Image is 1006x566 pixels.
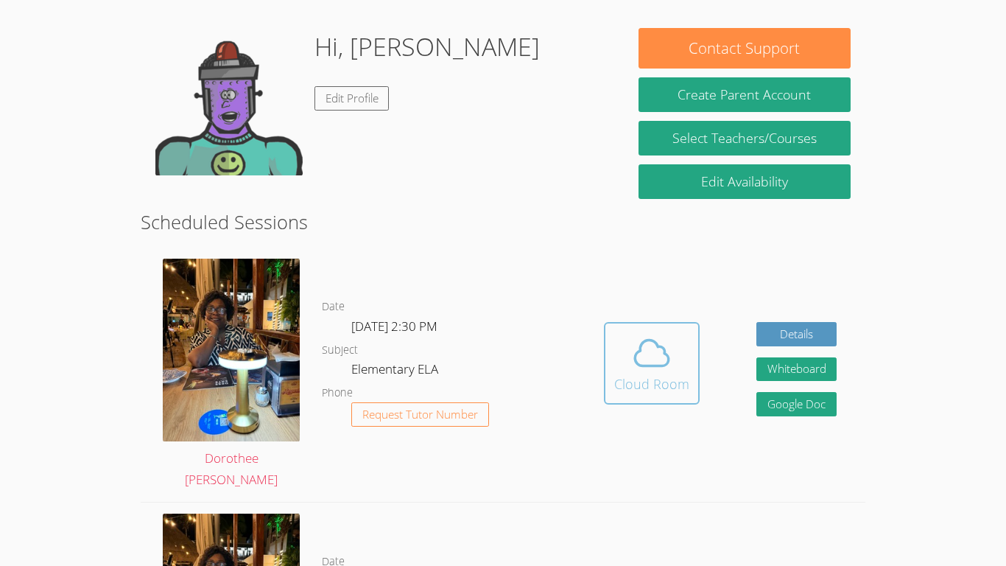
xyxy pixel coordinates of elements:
button: Contact Support [639,28,851,69]
a: Edit Availability [639,164,851,199]
a: Edit Profile [314,86,390,111]
a: Google Doc [756,392,837,416]
a: Select Teachers/Courses [639,121,851,156]
button: Whiteboard [756,357,837,382]
span: Request Tutor Number [362,409,478,420]
a: Details [756,322,837,346]
a: Dorothee [PERSON_NAME] [163,259,300,491]
dt: Subject [322,341,358,360]
span: [DATE] 2:30 PM [351,318,437,335]
div: Cloud Room [614,374,689,394]
button: Create Parent Account [639,77,851,112]
img: IMG_8217.jpeg [163,259,300,441]
dd: Elementary ELA [351,359,441,384]
dt: Date [322,298,345,316]
button: Cloud Room [604,322,700,405]
img: default.png [155,28,303,175]
dt: Phone [322,384,353,402]
h1: Hi, [PERSON_NAME] [314,28,540,66]
button: Request Tutor Number [351,402,489,427]
h2: Scheduled Sessions [141,208,865,236]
